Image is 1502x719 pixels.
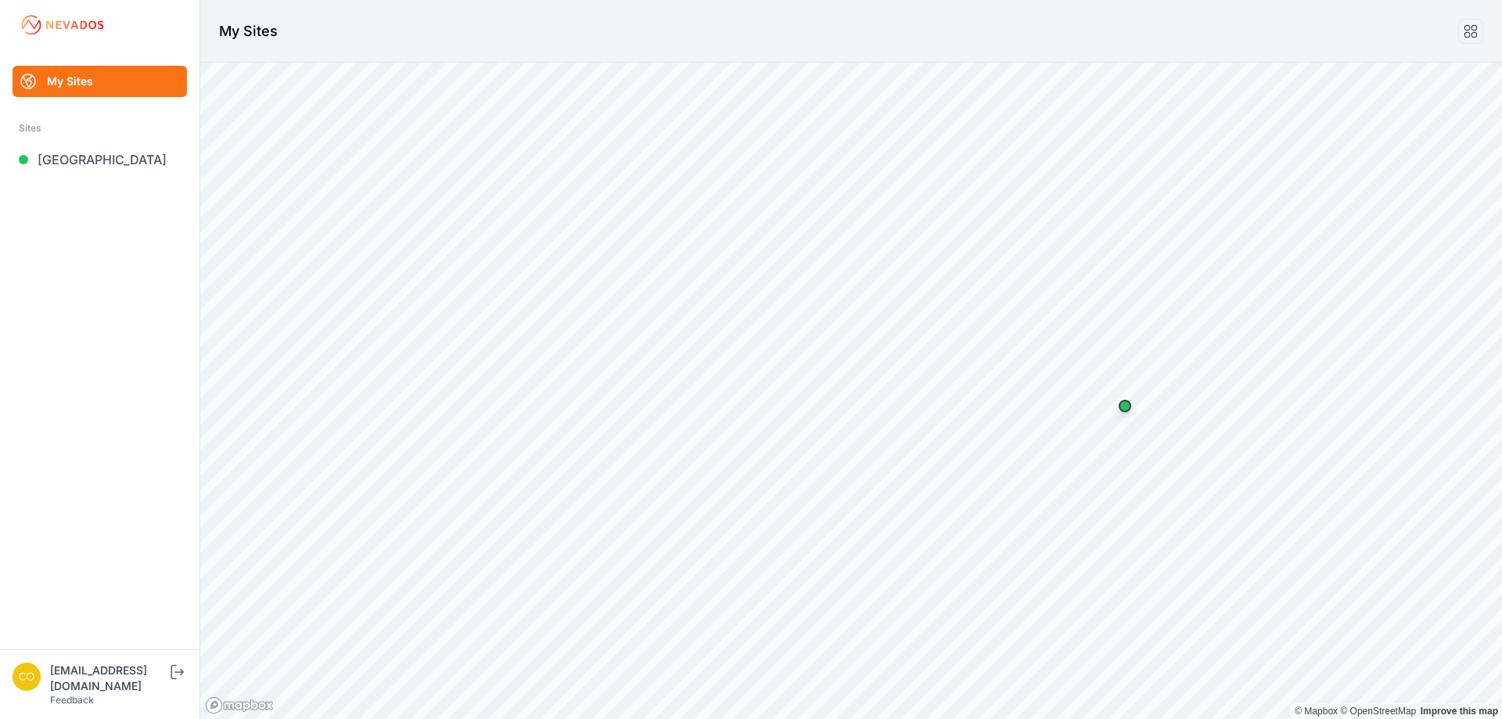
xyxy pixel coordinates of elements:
a: OpenStreetMap [1340,706,1416,717]
a: Feedback [50,694,94,706]
a: Map feedback [1421,706,1498,717]
a: [GEOGRAPHIC_DATA] [13,144,187,175]
a: My Sites [13,66,187,97]
div: Sites [19,119,181,138]
div: Map marker [1109,390,1141,422]
h1: My Sites [219,20,278,42]
a: Mapbox logo [205,696,274,714]
a: Mapbox [1295,706,1338,717]
img: Nevados [19,13,106,38]
img: controlroomoperator@invenergy.com [13,663,41,691]
canvas: Map [200,63,1502,719]
div: [EMAIL_ADDRESS][DOMAIN_NAME] [50,663,167,694]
